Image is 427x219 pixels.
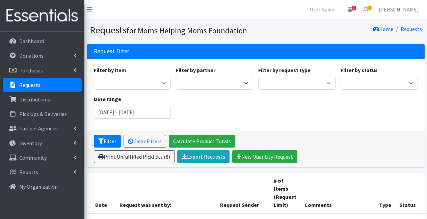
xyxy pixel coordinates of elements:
[94,95,121,103] label: Date range
[373,3,424,16] a: [PERSON_NAME]
[115,173,216,213] th: Request was sent by:
[19,52,44,59] p: Donations
[19,82,41,88] p: Requests
[19,125,59,132] p: Partner Agencies
[3,34,82,48] a: Dashboard
[3,4,82,27] img: HumanEssentials
[367,6,372,10] span: 5
[19,67,43,74] p: Purchases
[352,6,356,10] span: 2
[304,3,340,16] a: User Guide
[3,136,82,150] a: Inventory
[90,24,253,36] h1: Requests
[124,135,166,148] a: Clear Filters
[94,150,175,163] a: Print Unfulfilled Picklists (8)
[169,135,235,148] a: Calculate Product Totals
[94,106,171,119] input: January 1, 2011 - December 31, 2011
[3,122,82,135] a: Partner Agencies
[375,173,395,213] th: Type
[3,151,82,164] a: Community
[401,26,422,32] a: Requests
[216,173,270,213] th: Request Sender
[177,150,230,163] a: Export Requests
[94,48,129,55] h3: Request Filter
[3,165,82,179] a: Reports
[19,140,42,147] p: Inventory
[373,26,393,32] a: Home
[19,169,38,176] p: Reports
[94,135,121,148] button: Filter
[300,173,375,213] th: Comments
[3,107,82,121] a: Pick Ups & Deliveries
[19,183,58,190] p: My Organization
[3,78,82,92] a: Requests
[19,38,44,44] p: Dashboard
[270,173,300,213] th: # of Items (Request Limit)
[127,26,247,35] small: for Moms Helping Moms Foundation
[358,3,373,16] a: 5
[342,3,358,16] a: 2
[341,66,378,74] label: Filter by status
[87,173,115,213] th: Date
[3,64,82,77] a: Purchases
[94,66,126,74] label: Filter by item
[395,173,424,213] th: Status
[19,96,50,103] p: Distributions
[3,93,82,106] a: Distributions
[176,66,215,74] label: Filter by partner
[3,49,82,62] a: Donations
[232,150,297,163] a: New Quantity Request
[19,154,47,161] p: Community
[19,111,67,117] p: Pick Ups & Deliveries
[3,180,82,193] a: My Organization
[258,66,311,74] label: Filter by request type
